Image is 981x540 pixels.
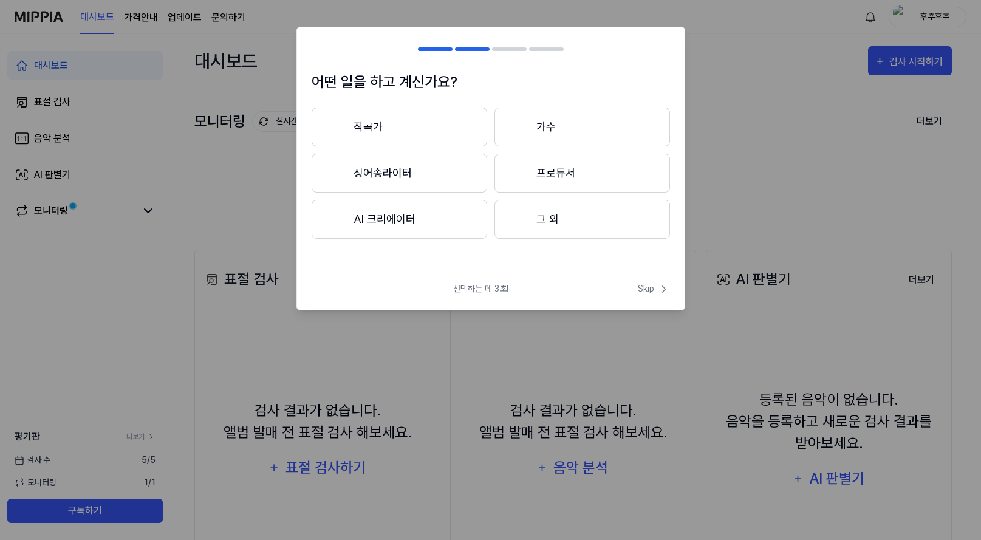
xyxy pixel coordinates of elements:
span: Skip [638,282,670,295]
button: 싱어송라이터 [312,154,487,193]
button: Skip [635,282,670,295]
span: 선택하는 데 3초! [453,282,508,295]
button: 가수 [494,108,670,146]
button: 그 외 [494,200,670,239]
button: 프로듀서 [494,154,670,193]
button: AI 크리에이터 [312,200,487,239]
h1: 어떤 일을 하고 계신가요? [312,71,670,93]
button: 작곡가 [312,108,487,146]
